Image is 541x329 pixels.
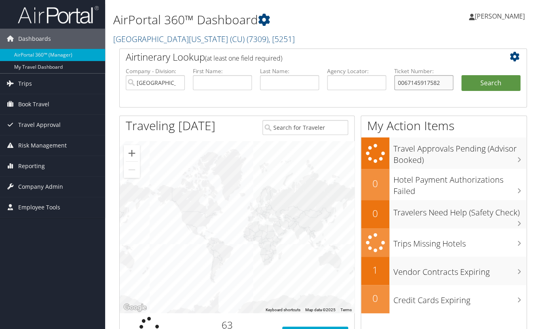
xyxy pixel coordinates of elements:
[361,291,389,305] h2: 0
[18,5,99,24] img: airportal-logo.png
[361,117,526,134] h1: My Action Items
[260,67,319,75] label: Last Name:
[122,302,148,313] img: Google
[18,115,61,135] span: Travel Approval
[126,50,486,64] h2: Airtinerary Lookup
[393,139,526,166] h3: Travel Approvals Pending (Advisor Booked)
[305,308,336,312] span: Map data ©2025
[18,197,60,217] span: Employee Tools
[113,34,295,44] a: [GEOGRAPHIC_DATA][US_STATE] (CU)
[247,34,268,44] span: ( 7309 )
[124,145,140,161] button: Zoom in
[361,200,526,228] a: 0Travelers Need Help (Safety Check)
[393,170,526,197] h3: Hotel Payment Authorizations Failed
[18,29,51,49] span: Dashboards
[193,67,252,75] label: First Name:
[18,135,67,156] span: Risk Management
[361,169,526,200] a: 0Hotel Payment Authorizations Failed
[361,263,389,277] h2: 1
[18,177,63,197] span: Company Admin
[393,291,526,306] h3: Credit Cards Expiring
[205,54,282,63] span: (at least one field required)
[361,207,389,220] h2: 0
[393,262,526,278] h3: Vendor Contracts Expiring
[18,94,49,114] span: Book Travel
[393,234,526,249] h3: Trips Missing Hotels
[262,120,348,135] input: Search for Traveler
[126,117,216,134] h1: Traveling [DATE]
[461,75,520,91] button: Search
[469,4,533,28] a: [PERSON_NAME]
[361,228,526,257] a: Trips Missing Hotels
[18,74,32,94] span: Trips
[268,34,295,44] span: , [ 5251 ]
[113,11,393,28] h1: AirPortal 360™ Dashboard
[126,67,185,75] label: Company - Division:
[394,67,453,75] label: Ticket Number:
[18,156,45,176] span: Reporting
[124,162,140,178] button: Zoom out
[361,257,526,285] a: 1Vendor Contracts Expiring
[361,177,389,190] h2: 0
[340,308,352,312] a: Terms (opens in new tab)
[475,12,525,21] span: [PERSON_NAME]
[361,137,526,169] a: Travel Approvals Pending (Advisor Booked)
[361,285,526,313] a: 0Credit Cards Expiring
[327,67,386,75] label: Agency Locator:
[393,203,526,218] h3: Travelers Need Help (Safety Check)
[122,302,148,313] a: Open this area in Google Maps (opens a new window)
[266,307,300,313] button: Keyboard shortcuts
